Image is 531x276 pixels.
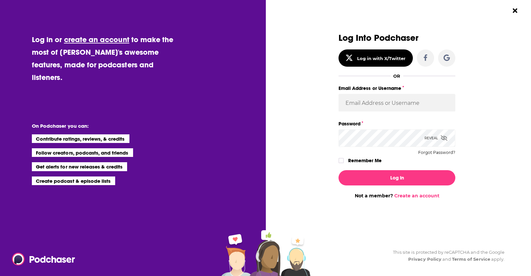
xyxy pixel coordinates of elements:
div: Reveal [424,129,447,147]
li: Get alerts for new releases & credits [32,162,127,171]
li: Contribute ratings, reviews, & credits [32,134,129,143]
div: This site is protected by reCAPTCHA and the Google and apply. [388,249,504,263]
div: Not a member? [339,193,455,199]
h3: Log Into Podchaser [339,33,455,43]
button: Forgot Password? [418,150,455,155]
button: Close Button [509,4,521,17]
div: OR [393,73,400,79]
div: Log in with X/Twitter [357,56,406,61]
a: Podchaser - Follow, Share and Rate Podcasts [12,253,70,265]
li: Follow creators, podcasts, and friends [32,148,133,157]
a: Privacy Policy [408,256,441,262]
button: Log In [339,170,455,185]
button: Log in with X/Twitter [339,49,413,67]
label: Password [339,119,455,128]
li: On Podchaser you can: [32,123,165,129]
input: Email Address or Username [339,94,455,112]
a: Terms of Service [452,256,490,262]
img: Podchaser - Follow, Share and Rate Podcasts [12,253,76,265]
li: Create podcast & episode lists [32,176,115,185]
label: Remember Me [348,156,382,165]
a: Create an account [394,193,439,199]
a: create an account [64,35,129,44]
label: Email Address or Username [339,84,455,93]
